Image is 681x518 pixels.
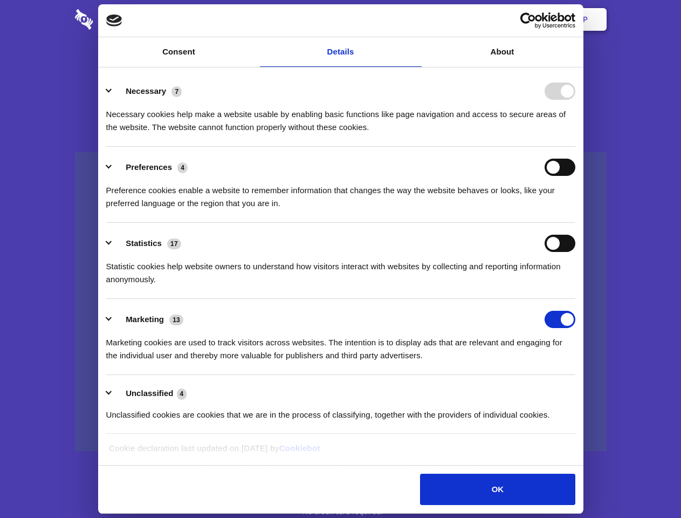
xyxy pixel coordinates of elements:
button: Marketing (13) [106,311,190,328]
div: Necessary cookies help make a website usable by enabling basic functions like page navigation and... [106,100,575,134]
button: Unclassified (4) [106,387,194,400]
span: 4 [177,162,188,173]
div: Unclassified cookies are cookies that we are in the process of classifying, together with the pro... [106,400,575,421]
button: Necessary (7) [106,83,189,100]
a: Login [489,3,536,36]
img: logo [106,15,122,26]
a: Consent [98,37,260,67]
label: Necessary [126,86,166,96]
h1: Eliminate Slack Data Loss. [75,49,607,87]
a: Wistia video thumbnail [75,152,607,452]
span: 13 [169,315,183,325]
label: Preferences [126,162,172,172]
img: logo-wordmark-white-trans-d4663122ce5f474addd5e946df7df03e33cb6a1c49d2221995e7729f52c070b2.svg [75,9,167,30]
button: Statistics (17) [106,235,188,252]
div: Cookie declaration last updated on [DATE] by [101,442,580,463]
a: Details [260,37,422,67]
iframe: Drift Widget Chat Controller [627,464,668,505]
a: Cookiebot [279,444,320,453]
button: Preferences (4) [106,159,195,176]
span: 7 [171,86,182,97]
div: Marketing cookies are used to track visitors across websites. The intention is to display ads tha... [106,328,575,362]
a: Pricing [317,3,363,36]
div: Preference cookies enable a website to remember information that changes the way the website beha... [106,176,575,210]
label: Marketing [126,315,164,324]
a: About [422,37,583,67]
span: 17 [167,238,181,249]
button: OK [420,474,575,505]
label: Statistics [126,238,162,248]
a: Usercentrics Cookiebot - opens in a new window [481,12,575,29]
h4: Auto-redaction of sensitive data, encrypted data sharing and self-destructing private chats. Shar... [75,98,607,134]
div: Statistic cookies help website owners to understand how visitors interact with websites by collec... [106,252,575,286]
span: 4 [177,388,187,399]
a: Contact [437,3,487,36]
